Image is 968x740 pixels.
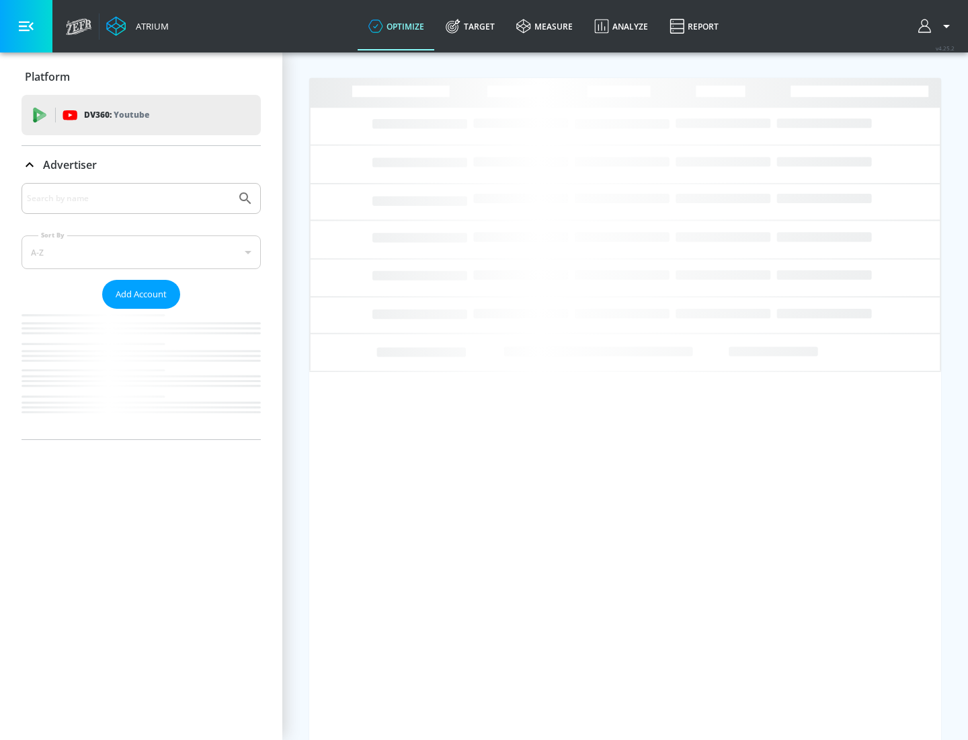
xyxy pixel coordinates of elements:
a: Report [659,2,729,50]
p: Youtube [114,108,149,122]
a: Atrium [106,16,169,36]
a: measure [506,2,583,50]
div: Advertiser [22,146,261,184]
div: A-Z [22,235,261,269]
a: optimize [358,2,435,50]
a: Target [435,2,506,50]
label: Sort By [38,231,67,239]
nav: list of Advertiser [22,309,261,439]
div: Advertiser [22,183,261,439]
p: DV360: [84,108,149,122]
input: Search by name [27,190,231,207]
span: v 4.25.2 [936,44,955,52]
a: Analyze [583,2,659,50]
span: Add Account [116,287,167,302]
p: Advertiser [43,157,97,172]
div: Platform [22,58,261,96]
div: Atrium [130,20,169,32]
button: Add Account [102,280,180,309]
p: Platform [25,69,70,84]
div: DV360: Youtube [22,95,261,135]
